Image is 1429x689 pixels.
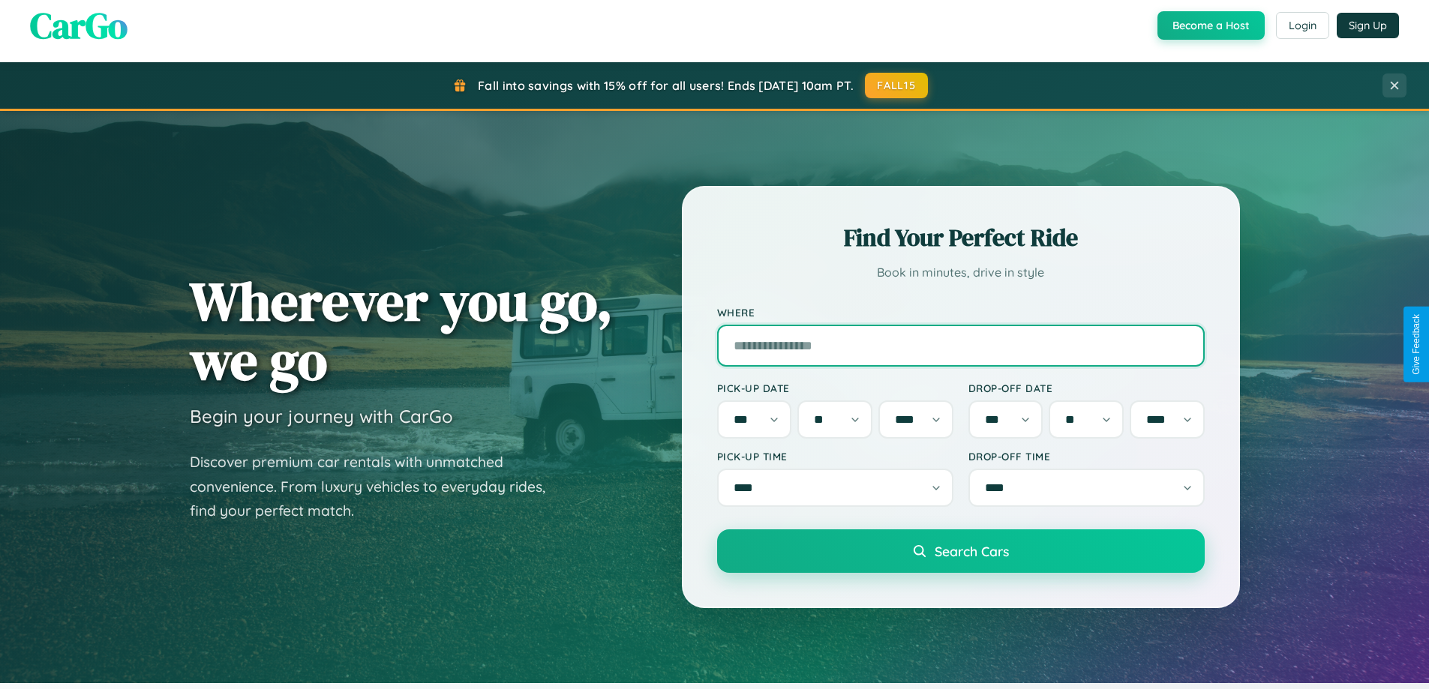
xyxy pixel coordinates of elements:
p: Book in minutes, drive in style [717,262,1205,283]
span: Fall into savings with 15% off for all users! Ends [DATE] 10am PT. [478,78,854,93]
button: Search Cars [717,529,1205,573]
label: Where [717,306,1205,319]
span: Search Cars [935,543,1009,559]
h1: Wherever you go, we go [190,271,613,390]
button: Sign Up [1337,13,1399,38]
button: FALL15 [865,73,928,98]
h3: Begin your journey with CarGo [190,405,453,427]
button: Become a Host [1157,11,1265,40]
p: Discover premium car rentals with unmatched convenience. From luxury vehicles to everyday rides, ... [190,450,565,523]
label: Pick-up Time [717,450,953,463]
label: Pick-up Date [717,382,953,394]
button: Login [1276,12,1329,39]
span: CarGo [30,1,128,50]
h2: Find Your Perfect Ride [717,221,1205,254]
label: Drop-off Time [968,450,1205,463]
div: Give Feedback [1411,314,1421,375]
label: Drop-off Date [968,382,1205,394]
